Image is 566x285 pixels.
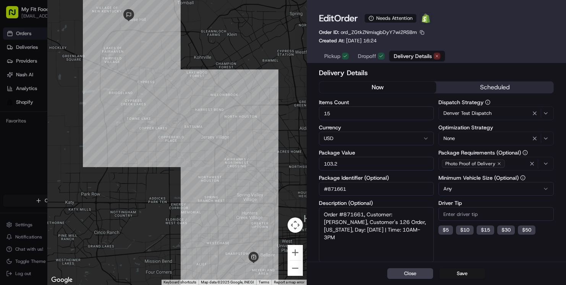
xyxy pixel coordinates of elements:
[288,261,303,276] button: Zoom out
[319,175,434,180] label: Package Identifier (Optional)
[346,37,377,44] span: [DATE] 16:24
[319,150,434,155] label: Package Value
[438,150,554,155] label: Package Requirements (Optional)
[445,161,495,167] span: Photo Proof of Delivery
[49,275,74,285] a: Open this area in Google Maps (opens a new window)
[288,245,303,260] button: Zoom in
[522,150,528,155] button: Package Requirements (Optional)
[485,100,490,105] button: Dispatch Strategy
[130,75,139,84] button: Start new chat
[439,268,485,279] button: Save
[438,100,554,105] label: Dispatch Strategy
[341,29,417,35] span: ord_ZGtkZNmisgbDyY7wi2RSBm
[16,73,30,87] img: 8571987876998_91fb9ceb93ad5c398215_72.jpg
[438,125,554,130] label: Optimization Strategy
[324,52,340,60] span: Pickup
[443,110,492,117] span: Denver Test Dispatch
[319,68,554,78] h2: Delivery Details
[438,157,554,171] button: Photo Proof of Delivery
[438,175,554,180] label: Minimum Vehicle Size (Optional)
[8,8,23,23] img: Nash
[497,225,515,235] button: $30
[8,151,14,157] div: 📗
[72,150,123,158] span: API Documentation
[76,169,92,174] span: Pylon
[319,100,434,105] label: Items Count
[319,106,434,120] input: Enter items count
[319,12,358,24] h1: Edit
[319,29,417,36] p: Order ID:
[520,175,526,180] button: Minimum Vehicle Size (Optional)
[8,73,21,87] img: 1736555255976-a54dd68f-1ca7-489b-9aae-adbdc363a1c4
[438,132,554,145] button: None
[443,135,455,142] span: None
[201,280,254,284] span: Map data ©2025 Google, INEGI
[8,99,51,105] div: Past conversations
[456,225,474,235] button: $10
[358,52,376,60] span: Dropoff
[49,275,74,285] img: Google
[20,49,126,57] input: Clear
[319,157,434,171] input: Enter package value
[54,168,92,174] a: Powered byPylon
[5,147,61,161] a: 📗Knowledge Base
[319,182,434,196] input: Enter package identifier
[61,147,126,161] a: 💻API Documentation
[421,14,430,23] img: Shopify
[65,151,71,157] div: 💻
[438,225,453,235] button: $5
[319,82,437,93] button: now
[319,207,434,262] textarea: Order #871661, Customer: [PERSON_NAME], Customer's 126 Order, [US_STATE], Day: [DATE] | Time: 10A...
[438,106,554,120] button: Denver Test Dispatch
[438,200,554,206] label: Driver Tip
[15,150,58,158] span: Knowledge Base
[319,200,434,206] label: Description (Optional)
[438,207,554,221] input: Enter driver tip
[387,268,433,279] button: Close
[34,73,125,81] div: Start new chat
[319,125,434,130] label: Currency
[364,14,417,23] div: Needs Attention
[15,119,21,125] img: 1736555255976-a54dd68f-1ca7-489b-9aae-adbdc363a1c4
[420,12,432,24] a: Shopify
[477,225,494,235] button: $15
[8,111,20,126] img: Wisdom Oko
[163,280,196,285] button: Keyboard shortcuts
[83,118,86,124] span: •
[274,280,304,284] a: Report a map error
[394,52,432,60] span: Delivery Details
[288,217,303,233] button: Map camera controls
[436,82,553,93] button: scheduled
[319,37,377,44] p: Created At:
[8,31,139,43] p: Welcome 👋
[34,81,105,87] div: We're available if you need us!
[259,280,269,284] a: Terms (opens in new tab)
[334,12,358,24] span: Order
[24,118,81,124] span: Wisdom [PERSON_NAME]
[518,225,535,235] button: $50
[87,118,103,124] span: [DATE]
[118,98,139,107] button: See all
